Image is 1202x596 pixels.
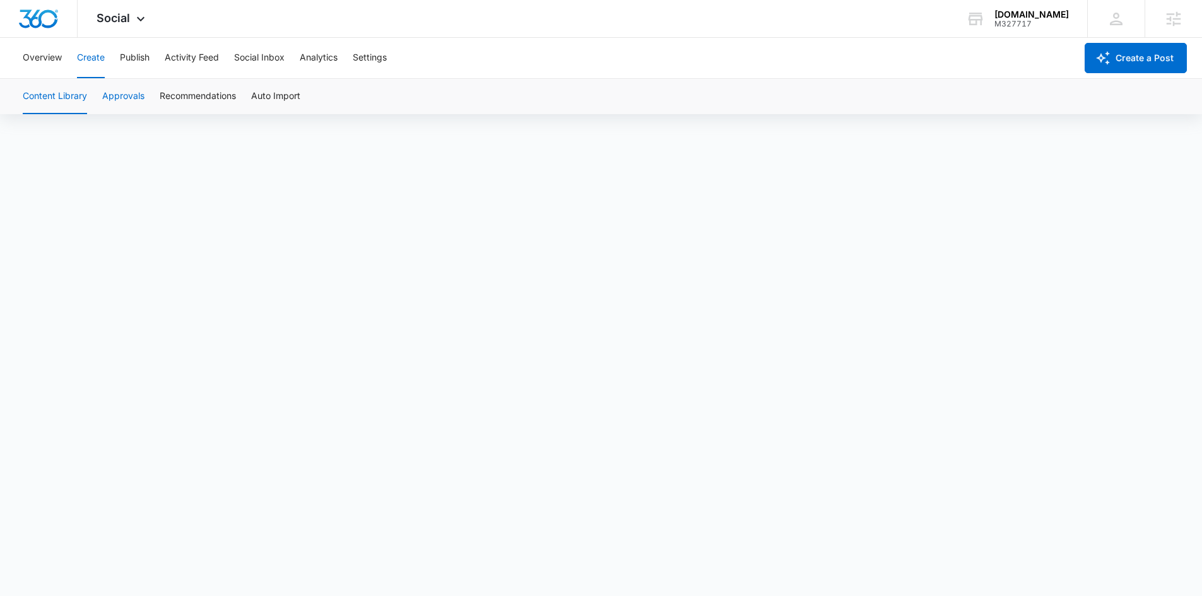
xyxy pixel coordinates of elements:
button: Content Library [23,79,87,114]
button: Approvals [102,79,144,114]
button: Create a Post [1085,43,1187,73]
button: Settings [353,38,387,78]
button: Auto Import [251,79,300,114]
button: Analytics [300,38,338,78]
button: Create [77,38,105,78]
button: Publish [120,38,150,78]
div: account name [994,9,1069,20]
div: account id [994,20,1069,28]
span: Social [97,11,130,25]
button: Social Inbox [234,38,285,78]
button: Recommendations [160,79,236,114]
button: Activity Feed [165,38,219,78]
button: Overview [23,38,62,78]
